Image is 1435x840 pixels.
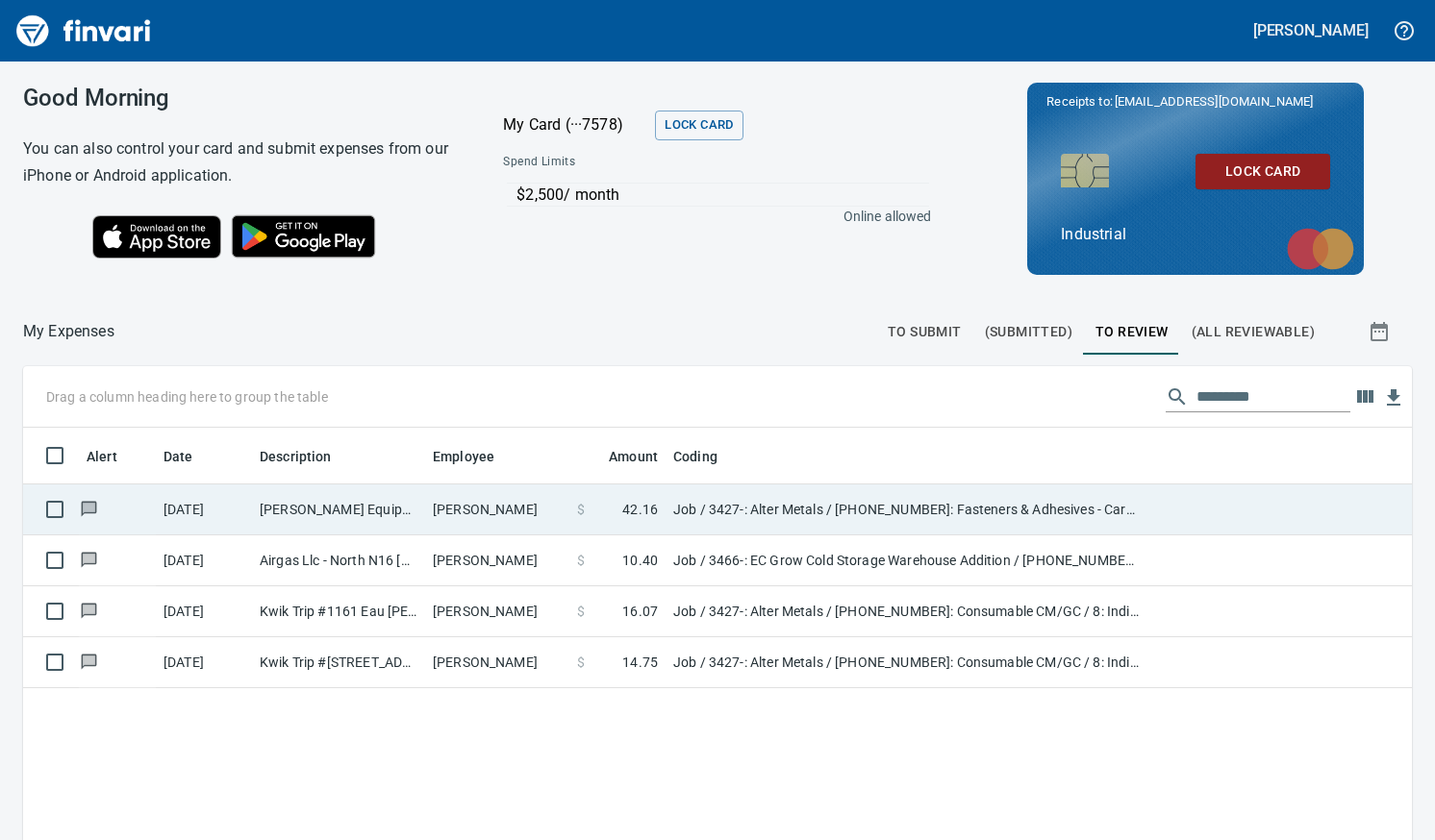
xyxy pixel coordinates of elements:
td: Kwik Trip #1161 Eau [PERSON_NAME] [252,586,425,637]
td: [DATE] [156,637,252,688]
span: 10.40 [622,551,658,570]
span: Description [260,445,332,468]
h6: You can also control your card and submit expenses from our iPhone or Android application. [23,136,455,189]
p: Industrial [1061,223,1330,246]
span: Has messages [79,655,99,668]
span: Coding [673,445,743,468]
span: Alert [87,445,142,468]
span: Lock Card [665,114,733,136]
p: My Card (···7578) [503,113,647,136]
td: [PERSON_NAME] [425,484,569,535]
td: [DATE] [156,535,252,586]
p: Receipts to: [1046,92,1345,111]
span: $ [577,653,585,672]
button: Choose columns to display [1350,383,1379,411]
td: [PERSON_NAME] [425,535,569,586]
span: 42.16 [622,500,658,519]
p: $2,500 / month [516,184,928,207]
h5: [PERSON_NAME] [1253,20,1369,40]
span: Amount [609,445,658,468]
span: Has messages [79,554,99,566]
p: Drag a column heading here to group the table [46,387,328,407]
span: To Review [1095,320,1169,344]
span: Has messages [79,503,99,515]
td: Job / 3427-: Alter Metals / [PHONE_NUMBER]: Consumable CM/GC / 8: Indirects [666,637,1146,688]
span: (All Reviewable) [1192,320,1315,344]
td: [PERSON_NAME] [425,586,569,637]
td: [DATE] [156,586,252,637]
span: 16.07 [622,602,658,621]
span: Employee [433,445,519,468]
p: Online allowed [488,207,931,226]
span: Alert [87,445,117,468]
button: Show transactions within a particular date range [1350,309,1412,355]
span: 14.75 [622,653,658,672]
img: Download on the App Store [92,215,221,259]
td: Job / 3466-: EC Grow Cold Storage Warehouse Addition / [PHONE_NUMBER]: Consumable CM/GC / 8: Indi... [666,535,1146,586]
button: Lock Card [655,111,743,140]
span: [EMAIL_ADDRESS][DOMAIN_NAME] [1113,92,1315,111]
span: Date [164,445,218,468]
span: $ [577,602,585,621]
button: Lock Card [1196,154,1330,189]
img: Finvari [12,8,156,54]
span: Spend Limits [503,153,751,172]
span: Date [164,445,193,468]
span: $ [577,500,585,519]
span: Employee [433,445,494,468]
td: [DATE] [156,484,252,535]
td: Kwik Trip #[STREET_ADDRESS] [252,637,425,688]
span: Lock Card [1211,160,1315,184]
img: Get it on Google Play [221,205,387,268]
td: Airgas Llc - North N16 [GEOGRAPHIC_DATA] [GEOGRAPHIC_DATA] [252,535,425,586]
span: (Submitted) [985,320,1072,344]
td: Job / 3427-: Alter Metals / [PHONE_NUMBER]: Fasteners & Adhesives - Carpentry / 2: Material [666,484,1146,535]
span: Coding [673,445,717,468]
td: [PERSON_NAME] [425,637,569,688]
nav: breadcrumb [23,320,114,343]
span: $ [577,551,585,570]
button: [PERSON_NAME] [1248,15,1373,45]
p: My Expenses [23,320,114,343]
span: To Submit [888,320,962,344]
button: Download Table [1379,383,1408,412]
span: Amount [584,445,658,468]
img: mastercard.svg [1277,218,1364,280]
h3: Good Morning [23,85,455,111]
td: [PERSON_NAME] Equipment&Supp Eau Claire WI [252,484,425,535]
span: Description [260,445,357,468]
td: Job / 3427-: Alter Metals / [PHONE_NUMBER]: Consumable CM/GC / 8: Indirects [666,586,1146,637]
span: Has messages [79,605,99,617]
